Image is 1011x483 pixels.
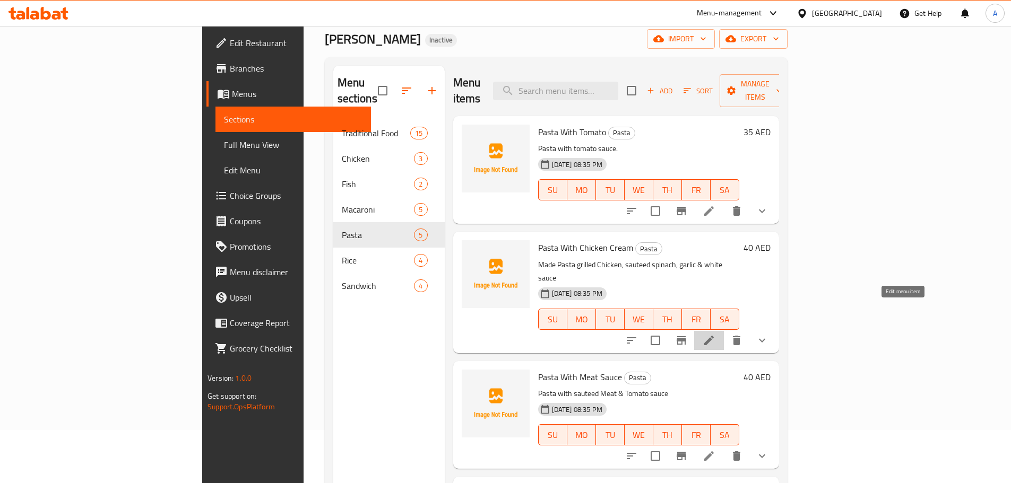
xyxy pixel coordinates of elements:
span: Branches [230,62,362,75]
img: Pasta With Chicken Cream [462,240,530,308]
a: Sections [215,107,371,132]
span: Promotions [230,240,362,253]
span: SA [715,312,735,327]
a: Grocery Checklist [206,336,371,361]
span: Pasta With Tomato [538,124,606,140]
button: sort-choices [619,328,644,353]
span: FR [686,182,706,198]
span: [DATE] 08:35 PM [548,160,607,170]
span: WE [629,312,649,327]
a: Upsell [206,285,371,310]
nav: Menu sections [333,116,445,303]
p: Pasta with tomato sauce. [538,142,739,155]
div: [GEOGRAPHIC_DATA] [812,7,882,19]
span: 3 [414,154,427,164]
span: 5 [414,205,427,215]
button: TU [596,424,625,445]
span: Pasta [342,229,414,241]
div: Pasta5 [333,222,445,248]
button: show more [749,328,775,353]
span: Pasta [625,372,651,384]
button: Branch-specific-item [669,328,694,353]
a: Full Menu View [215,132,371,157]
div: items [410,127,427,139]
button: TU [596,179,625,200]
span: Grocery Checklist [230,342,362,355]
span: Sections [224,113,362,126]
button: FR [682,309,711,330]
div: Chicken3 [333,146,445,171]
div: Pasta [608,127,635,139]
button: WE [625,179,653,200]
button: delete [724,198,749,224]
span: Pasta [636,243,662,255]
span: Add item [643,83,677,99]
button: WE [625,424,653,445]
span: 1.0.0 [235,371,252,385]
div: Sandwich4 [333,273,445,298]
span: Manage items [728,77,782,104]
span: MO [572,312,592,327]
svg: Show Choices [756,205,768,217]
span: WE [629,427,649,443]
div: items [414,254,427,267]
a: Menu disclaimer [206,259,371,285]
a: Branches [206,56,371,81]
div: Pasta [624,372,651,384]
span: TU [600,182,620,198]
span: Coverage Report [230,317,362,329]
span: SU [543,427,563,443]
span: TH [658,312,678,327]
span: Sandwich [342,279,414,292]
span: 4 [414,281,427,291]
span: Macaroni [342,203,414,216]
span: Pasta [609,127,635,139]
button: Sort [681,83,715,99]
button: SA [711,424,739,445]
span: TH [658,427,678,443]
div: Traditional Food15 [333,120,445,146]
h6: 40 AED [744,240,771,255]
button: import [647,29,715,49]
div: Fish [342,178,414,190]
button: MO [567,424,596,445]
span: Traditional Food [342,127,411,139]
span: Version: [208,371,234,385]
span: [PERSON_NAME] [325,27,421,51]
button: TH [653,309,682,330]
span: 2 [414,179,427,189]
a: Edit menu item [703,205,715,217]
span: Sort items [677,83,720,99]
h6: 35 AED [744,125,771,139]
button: SA [711,309,739,330]
button: FR [682,424,711,445]
span: Pasta With Meat Sauce [538,369,622,385]
span: WE [629,182,649,198]
span: Select all sections [371,80,394,102]
div: Menu-management [697,7,762,20]
button: SU [538,424,567,445]
div: Rice4 [333,248,445,273]
span: Coupons [230,215,362,227]
span: 15 [411,128,427,138]
span: Edit Restaurant [230,37,362,49]
span: [DATE] 08:35 PM [548,405,607,415]
button: delete [724,328,749,353]
div: Fish2 [333,171,445,197]
span: [DATE] 08:35 PM [548,288,607,298]
span: Menus [232,87,362,100]
span: A [993,7,997,19]
button: Branch-specific-item [669,443,694,469]
div: Macaroni5 [333,197,445,222]
button: Manage items [720,74,791,107]
svg: Show Choices [756,450,768,462]
svg: Show Choices [756,334,768,347]
a: Promotions [206,234,371,259]
button: sort-choices [619,198,644,224]
div: items [414,152,427,165]
div: Chicken [342,152,414,165]
button: TH [653,424,682,445]
div: Inactive [425,34,457,47]
span: 4 [414,256,427,266]
span: Full Menu View [224,138,362,151]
